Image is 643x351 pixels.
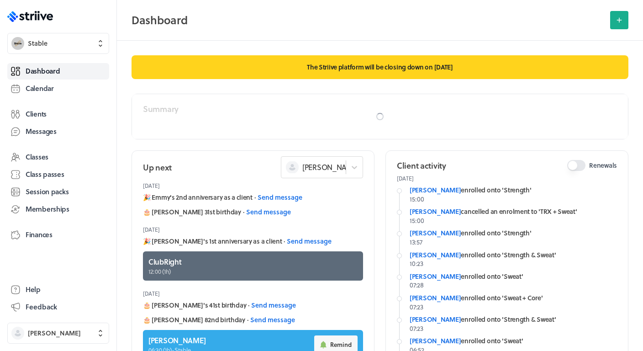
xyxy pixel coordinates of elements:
[243,207,244,217] span: ·
[254,193,256,202] span: ·
[26,170,64,179] span: Class passes
[410,293,617,303] div: enrolled onto 'Sweat + Core'
[7,63,109,80] a: Dashboard
[26,84,54,93] span: Calendar
[7,227,109,243] a: Finances
[26,66,60,76] span: Dashboard
[26,152,48,162] span: Classes
[28,329,81,338] span: [PERSON_NAME]
[26,230,53,239] span: Finances
[397,175,617,182] p: [DATE]
[132,11,605,29] h2: Dashboard
[251,301,296,310] button: Send message
[410,272,617,281] div: enrolled onto 'Sweat'
[143,178,363,193] header: [DATE]
[410,250,461,260] a: [PERSON_NAME]
[287,237,332,246] button: Send message
[7,33,109,54] button: StableStable
[143,286,363,301] header: [DATE]
[410,336,461,346] a: [PERSON_NAME]
[143,193,363,202] div: 🎉 Emmy's 2nd anniversary as a client
[7,323,109,344] button: [PERSON_NAME]
[7,184,109,200] a: Session packs
[410,259,617,268] p: 10:23
[143,207,363,217] div: 🎂 [PERSON_NAME] 31st birthday
[7,106,109,122] a: Clients
[410,207,461,216] a: [PERSON_NAME]
[410,238,617,247] p: 13:57
[589,161,617,170] span: Renewals
[617,324,638,346] iframe: gist-messenger-bubble-iframe
[397,160,446,171] h2: Client activity
[26,187,69,197] span: Session packs
[410,336,617,346] div: enrolled onto 'Sweat'
[26,302,57,312] span: Feedback
[143,237,363,246] div: 🎉 [PERSON_NAME]'s 1st anniversary as a client
[250,315,295,324] button: Send message
[143,301,363,310] div: 🎂 [PERSON_NAME]'s 41st birthday
[410,303,617,312] p: 07:23
[26,127,57,136] span: Messages
[143,162,172,173] h2: Up next
[410,185,461,195] a: [PERSON_NAME]
[132,55,628,79] p: The Striive platform will be closing down on [DATE]
[7,166,109,183] a: Class passes
[410,186,617,195] div: enrolled onto 'Strength'
[7,201,109,218] a: Memberships
[11,37,24,50] img: Stable
[26,204,69,214] span: Memberships
[410,250,617,260] div: enrolled onto 'Strength & Sweat'
[330,340,352,349] span: Remind
[7,80,109,97] a: Calendar
[410,228,461,238] a: [PERSON_NAME]
[143,222,363,237] header: [DATE]
[247,315,248,324] span: ·
[26,285,41,294] span: Help
[28,39,47,48] span: Stable
[410,293,461,303] a: [PERSON_NAME]
[410,314,461,324] a: [PERSON_NAME]
[248,301,249,310] span: ·
[410,271,461,281] a: [PERSON_NAME]
[410,315,617,324] div: enrolled onto 'Strength & Sweat'
[26,109,47,119] span: Clients
[410,195,617,204] p: 15:00
[7,123,109,140] a: Messages
[410,324,617,333] p: 07:23
[410,281,617,290] p: 07:28
[410,229,617,238] div: enrolled onto 'Strength'
[567,160,585,171] button: Renewals
[410,207,617,216] div: cancelled an enrolment to 'TRX + Sweat'
[7,299,109,315] button: Feedback
[7,149,109,165] a: Classes
[302,162,359,172] span: [PERSON_NAME]
[7,282,109,298] a: Help
[246,207,291,217] button: Send message
[284,237,285,246] span: ·
[258,193,302,202] button: Send message
[410,216,617,225] p: 15:00
[143,315,363,324] div: 🎂 [PERSON_NAME] 82nd birthday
